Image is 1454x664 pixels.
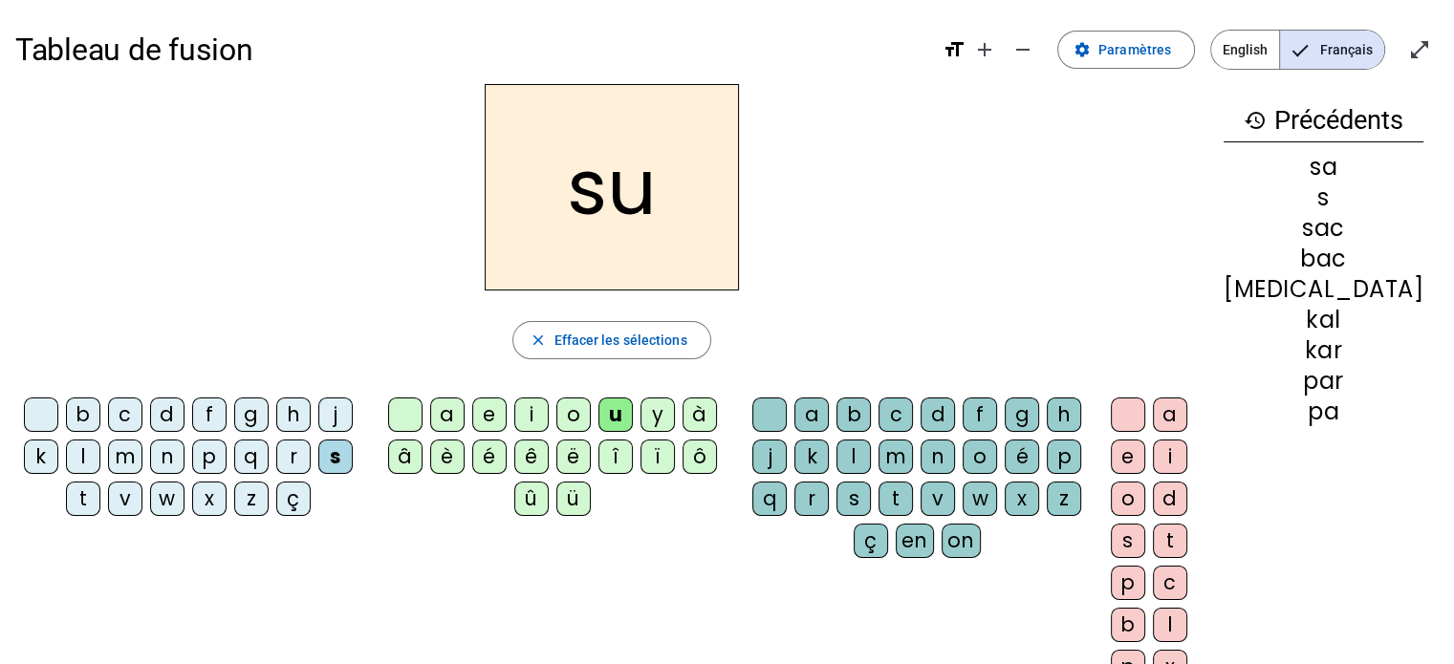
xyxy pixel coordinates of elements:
div: ü [556,482,591,516]
div: g [234,397,269,432]
div: z [1047,482,1081,516]
div: z [234,482,269,516]
span: Français [1280,31,1384,69]
div: sa [1224,156,1423,179]
div: m [108,439,142,474]
div: b [66,397,100,432]
div: a [794,397,829,432]
div: h [276,397,311,432]
div: a [1153,397,1187,432]
div: é [1005,439,1039,474]
div: â [388,439,423,474]
div: c [879,397,913,432]
div: j [318,397,353,432]
div: t [1153,524,1187,558]
mat-icon: format_size [943,38,966,61]
div: ç [854,524,888,558]
mat-icon: remove [1011,38,1034,61]
div: w [963,482,997,516]
div: l [1153,608,1187,642]
div: w [150,482,184,516]
div: sac [1224,217,1423,240]
div: kal [1224,309,1423,332]
div: o [556,397,591,432]
mat-icon: add [973,38,996,61]
div: par [1224,370,1423,393]
span: English [1211,31,1279,69]
button: Effacer les sélections [512,321,710,359]
div: ê [514,439,549,474]
mat-button-toggle-group: Language selection [1210,30,1385,70]
div: c [1153,566,1187,600]
div: ë [556,439,591,474]
div: a [430,397,465,432]
div: d [1153,482,1187,516]
span: Effacer les sélections [553,329,686,352]
div: i [1153,439,1187,474]
div: q [234,439,269,474]
mat-icon: open_in_full [1408,38,1431,61]
div: y [640,397,675,432]
div: g [1005,397,1039,432]
div: s [836,482,871,516]
button: Augmenter la taille de la police [966,31,1004,69]
mat-icon: settings [1074,41,1091,58]
div: ï [640,439,675,474]
div: on [942,524,981,558]
div: r [276,439,311,474]
div: q [752,482,787,516]
div: b [1111,608,1145,642]
div: h [1047,397,1081,432]
div: d [921,397,955,432]
div: bac [1224,247,1423,270]
mat-icon: history [1244,109,1267,132]
div: t [66,482,100,516]
div: u [598,397,633,432]
div: p [1047,439,1081,474]
div: k [24,439,58,474]
div: c [108,397,142,432]
div: p [1111,566,1145,600]
div: à [683,397,717,432]
div: v [921,482,955,516]
button: Paramètres [1057,31,1195,69]
div: en [896,524,934,558]
div: ô [683,439,717,474]
div: è [430,439,465,474]
div: o [1111,482,1145,516]
div: kar [1224,339,1423,362]
div: p [192,439,227,474]
div: e [472,397,507,432]
div: s [318,439,353,474]
div: j [752,439,787,474]
div: e [1111,439,1145,474]
div: pa [1224,400,1423,423]
div: m [879,439,913,474]
div: t [879,482,913,516]
div: d [150,397,184,432]
div: f [963,397,997,432]
button: Diminuer la taille de la police [1004,31,1042,69]
h2: su [485,84,739,290]
div: r [794,482,829,516]
div: s [1111,524,1145,558]
div: é [472,439,507,474]
div: x [1005,482,1039,516]
div: b [836,397,871,432]
div: n [150,439,184,474]
div: f [192,397,227,432]
div: i [514,397,549,432]
div: l [836,439,871,474]
div: k [794,439,829,474]
div: ç [276,482,311,516]
div: v [108,482,142,516]
span: Paramètres [1098,38,1171,61]
div: î [598,439,633,474]
h1: Tableau de fusion [15,19,927,80]
div: x [192,482,227,516]
div: [MEDICAL_DATA] [1224,278,1423,301]
div: n [921,439,955,474]
mat-icon: close [529,332,546,349]
div: o [963,439,997,474]
div: s [1224,186,1423,209]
